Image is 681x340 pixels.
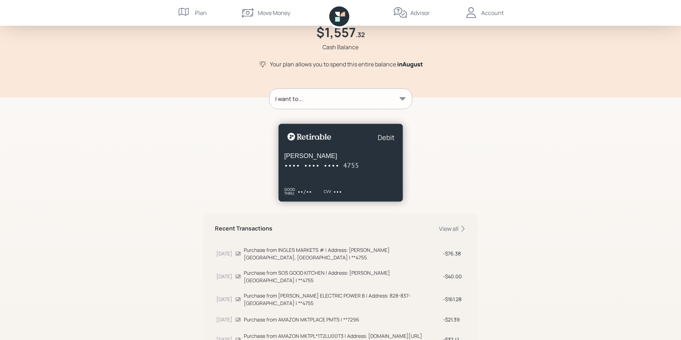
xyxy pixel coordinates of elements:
span: in August [397,60,423,68]
div: $21.39 [443,316,465,323]
div: $40.00 [443,273,465,280]
div: Advisor [410,9,430,17]
div: $161.28 [443,295,465,303]
div: [DATE] [216,316,232,323]
div: $76.38 [443,250,465,257]
div: View all [439,225,467,233]
div: I want to... [275,95,303,103]
h4: .32 [356,31,365,39]
div: Purchase from AMAZON MKTPLACE PMTS | **7296 [244,316,440,323]
h1: $1,557 [316,25,356,40]
div: Cash Balance [322,43,359,51]
div: [DATE] [216,295,232,303]
div: [DATE] [216,273,232,280]
div: Plan [195,9,207,17]
div: Purchase from SOS GOOD KITCHEN | Address: [PERSON_NAME][GEOGRAPHIC_DATA] | **4755 [244,269,440,284]
div: Move Money [258,9,290,17]
div: Your plan allows you to spend this entire balance [270,60,423,68]
div: Purchase from INGLES MARKETS # | Address: [PERSON_NAME][GEOGRAPHIC_DATA], [GEOGRAPHIC_DATA] | **4755 [244,246,440,261]
div: Purchase from [PERSON_NAME] ELECTRIC POWER B | Address: 828-837-[GEOGRAPHIC_DATA] | **4755 [244,292,440,307]
h5: Recent Transactions [215,225,272,232]
div: [DATE] [216,250,232,257]
div: Account [481,9,504,17]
